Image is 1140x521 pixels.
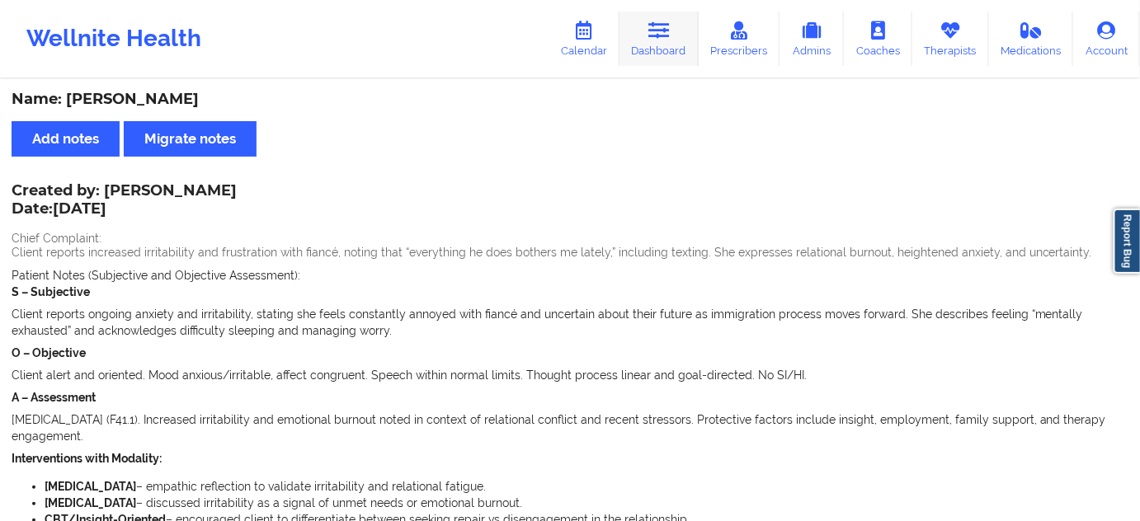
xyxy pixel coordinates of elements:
[912,12,989,66] a: Therapists
[12,367,1128,383] p: Client alert and oriented. Mood anxious/irritable, affect congruent. Speech within normal limits....
[45,480,136,493] strong: [MEDICAL_DATA]
[1073,12,1140,66] a: Account
[780,12,844,66] a: Admins
[45,478,1128,495] li: – empathic reflection to validate irritability and relational fatigue.
[12,306,1128,339] p: Client reports ongoing anxiety and irritability, stating she feels constantly annoyed with fiancé...
[12,285,90,298] strong: S – Subjective
[12,121,120,157] button: Add notes
[12,199,237,220] p: Date: [DATE]
[12,391,96,404] strong: A – Assessment
[45,495,1128,511] li: – discussed irritability as a signal of unmet needs or emotional burnout.
[12,182,237,220] div: Created by: [PERSON_NAME]
[699,12,780,66] a: Prescribers
[45,496,136,509] strong: [MEDICAL_DATA]
[844,12,912,66] a: Coaches
[12,411,1128,444] p: [MEDICAL_DATA] (F41.1). Increased irritability and emotional burnout noted in context of relation...
[619,12,699,66] a: Dashboard
[989,12,1074,66] a: Medications
[12,232,101,245] span: Chief Complaint:
[12,244,1128,260] p: Client reports increased irritability and frustration with fiancé, noting that “everything he doe...
[124,121,257,157] button: Migrate notes
[12,90,1128,109] div: Name: [PERSON_NAME]
[12,346,86,359] strong: O – Objective
[549,12,619,66] a: Calendar
[1114,209,1140,274] a: Report Bug
[12,452,162,465] strong: Interventions with Modality:
[12,269,300,282] span: Patient Notes (Subjective and Objective Assessment):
